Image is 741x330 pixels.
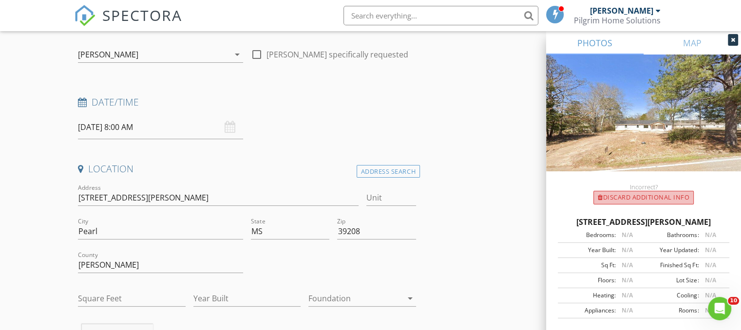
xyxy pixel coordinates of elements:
[574,16,661,25] div: Pilgrim Home Solutions
[704,231,716,239] span: N/A
[78,115,243,139] input: Select date
[558,216,729,228] div: [STREET_ADDRESS][PERSON_NAME]
[561,276,616,285] div: Floors:
[546,183,741,191] div: Incorrect?
[231,49,243,60] i: arrow_drop_down
[546,31,644,55] a: PHOTOS
[404,293,416,304] i: arrow_drop_down
[561,306,616,315] div: Appliances:
[708,297,731,320] iframe: Intercom live chat
[644,261,699,270] div: Finished Sq Ft:
[622,246,633,254] span: N/A
[622,276,633,284] span: N/A
[644,306,699,315] div: Rooms:
[622,291,633,299] span: N/A
[704,261,716,269] span: N/A
[704,306,716,314] span: N/A
[78,96,416,109] h4: Date/Time
[343,6,538,25] input: Search everything...
[622,306,633,314] span: N/A
[644,31,741,55] a: MAP
[357,165,420,178] div: Address Search
[644,276,699,285] div: Lot Size:
[266,50,408,59] label: [PERSON_NAME] specifically requested
[704,291,716,299] span: N/A
[74,5,95,26] img: The Best Home Inspection Software - Spectora
[561,231,616,239] div: Bedrooms:
[546,55,741,195] img: streetview
[644,246,699,255] div: Year Updated:
[622,231,633,239] span: N/A
[644,291,699,300] div: Cooling:
[78,163,416,175] h4: Location
[590,6,653,16] div: [PERSON_NAME]
[78,50,138,59] div: [PERSON_NAME]
[561,246,616,255] div: Year Built:
[561,291,616,300] div: Heating:
[622,261,633,269] span: N/A
[561,261,616,270] div: Sq Ft:
[704,246,716,254] span: N/A
[74,13,182,34] a: SPECTORA
[102,5,182,25] span: SPECTORA
[644,231,699,239] div: Bathrooms:
[728,297,739,305] span: 10
[593,191,694,204] div: Discard Additional info
[704,276,716,284] span: N/A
